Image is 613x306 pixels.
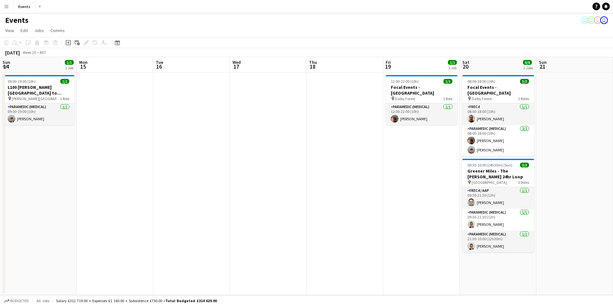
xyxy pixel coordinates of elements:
span: View [5,28,14,33]
app-job-card: 09:30-10:00 (24h30m) (Sun)3/3Greener Miles - The [PERSON_NAME] 24hr Loop [GEOGRAPHIC_DATA]3 Roles... [462,159,534,252]
span: 18 [308,63,317,70]
span: 1/1 [60,79,69,84]
h3: Focal Events - [GEOGRAPHIC_DATA] [462,84,534,96]
app-card-role: FREC4 / AAP1/109:30-21:30 (12h)[PERSON_NAME] [462,187,534,209]
span: 09:30-10:00 (24h30m) (Sun) [467,163,512,167]
app-user-avatar: Paul Wilmore [594,16,601,24]
div: BST [40,50,46,55]
app-card-role: Paramedic (Medical)2/208:00-18:00 (10h)[PERSON_NAME][PERSON_NAME] [462,125,534,156]
span: Thu [309,59,317,65]
app-card-role: FREC41/108:00-18:00 (10h)[PERSON_NAME] [462,103,534,125]
div: Salary £312 719.00 + Expenses £1 160.00 + Subsistence £750.00 = [56,298,217,303]
app-user-avatar: Paul Wilmore [587,16,595,24]
span: 16 [155,63,163,70]
h3: L100 [PERSON_NAME][GEOGRAPHIC_DATA] to [GEOGRAPHIC_DATA] [3,84,74,96]
app-job-card: 12:00-22:00 (10h)1/1Focal Events - [GEOGRAPHIC_DATA] Dalby Forest1 RoleParamedic (Medical)1/112:0... [386,75,458,125]
span: 14 [2,63,10,70]
h1: Events [5,15,29,25]
span: Sat [462,59,469,65]
button: Events [13,0,36,13]
span: 3/3 [520,163,529,167]
app-card-role: Paramedic (Medical)1/121:30-10:00 (12h30m)[PERSON_NAME] [462,231,534,252]
span: 15 [78,63,88,70]
span: Week 25 [21,50,37,55]
a: Edit [18,26,30,35]
app-card-role: Paramedic (Medical)1/112:00-22:00 (10h)[PERSON_NAME] [386,103,458,125]
div: 1 Job [65,65,73,70]
span: 17 [231,63,241,70]
span: 2 Roles [518,96,529,101]
span: Budgeted [10,299,29,303]
div: 1 Job [448,65,457,70]
h3: Focal Events - [GEOGRAPHIC_DATA] [386,84,458,96]
div: 2 Jobs [523,65,533,70]
span: [PERSON_NAME][GEOGRAPHIC_DATA] [12,96,60,101]
app-user-avatar: Paul Wilmore [600,16,608,24]
app-user-avatar: Paul Wilmore [581,16,589,24]
span: 6/6 [523,60,532,65]
span: Mon [79,59,88,65]
a: View [3,26,17,35]
app-job-card: 08:00-18:00 (10h)3/3Focal Events - [GEOGRAPHIC_DATA] Dalby Forest2 RolesFREC41/108:00-18:00 (10h)... [462,75,534,156]
div: [DATE] [5,49,20,56]
app-card-role: Paramedic (Medical)1/109:30-21:30 (12h)[PERSON_NAME] [462,209,534,231]
span: Jobs [34,28,44,33]
span: Comms [50,28,65,33]
span: 1/1 [65,60,74,65]
span: 08:00-18:00 (10h) [467,79,495,84]
app-card-role: Paramedic (Medical)1/109:00-19:00 (10h)[PERSON_NAME] [3,103,74,125]
button: Budgeted [3,297,30,304]
span: 20 [461,63,469,70]
h3: Greener Miles - The [PERSON_NAME] 24hr Loop [462,168,534,180]
span: [GEOGRAPHIC_DATA] [472,180,507,185]
a: Jobs [32,26,46,35]
span: 3 Roles [518,180,529,185]
span: 1/1 [448,60,457,65]
span: All jobs [35,298,51,303]
span: Total Budgeted £314 629.00 [165,298,217,303]
a: Comms [48,26,67,35]
span: Fri [386,59,391,65]
span: 21 [538,63,547,70]
span: Sun [539,59,547,65]
span: 19 [385,63,391,70]
span: Wed [232,59,241,65]
span: Dalby Forest [472,96,492,101]
span: Dalby Forest [395,96,415,101]
span: 3/3 [520,79,529,84]
span: 12:00-22:00 (10h) [391,79,419,84]
span: Tue [156,59,163,65]
app-job-card: 09:00-19:00 (10h)1/1L100 [PERSON_NAME][GEOGRAPHIC_DATA] to [GEOGRAPHIC_DATA] [PERSON_NAME][GEOGRA... [3,75,74,125]
span: Sun [3,59,10,65]
span: 09:00-19:00 (10h) [8,79,36,84]
span: 1 Role [60,96,69,101]
span: 1 Role [443,96,452,101]
span: Edit [21,28,28,33]
span: 1/1 [443,79,452,84]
